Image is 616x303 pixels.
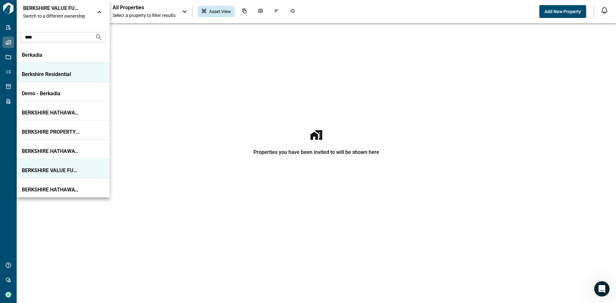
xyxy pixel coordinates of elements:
[22,110,80,116] p: BERKSHIRE HATHAWAY HOMESERVICES [US_STATE] REALTY
[92,31,105,44] button: Search organizations
[22,52,80,58] p: Berkadia
[23,13,90,19] span: Switch to a different ownership
[22,187,80,193] p: BERKSHIRE HATHAWAY HOME SERVICES [GEOGRAPHIC_DATA]
[594,281,610,297] iframe: Intercom live chat
[22,167,80,174] p: BERKSHIRE VALUE FUND V-OP LP
[22,90,80,97] p: Demo - Berkadia
[23,5,81,12] p: BERKSHIRE VALUE FUND V-OP LP
[22,129,80,135] p: BERKSHIRE PROPERTY ADVISORS LLC
[22,148,80,155] p: BERKSHIRE HATHAWAY HOMESERVICES EWM REALTY
[22,71,80,78] p: Berkshire Residential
